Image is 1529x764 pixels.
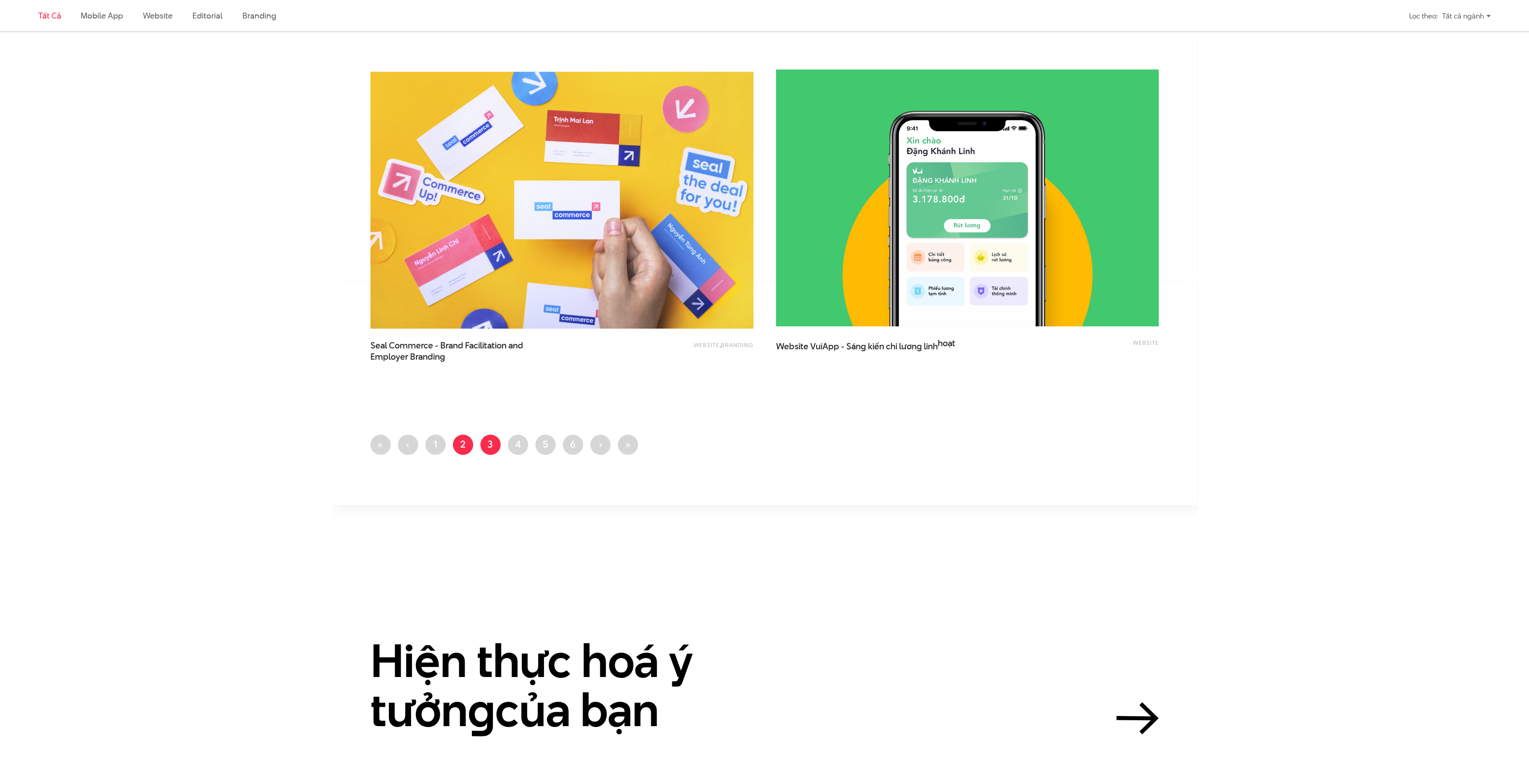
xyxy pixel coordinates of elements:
[378,437,383,451] span: «
[370,636,1159,735] a: Hiện thực hoá ý tưởngcủa bạn
[625,437,631,451] span: »
[1133,339,1159,347] a: Website
[480,435,501,455] a: 3
[776,338,956,360] span: Website VuiApp - Sáng kiến chi lương linh
[776,69,1159,326] img: website VuiApp - Sáng kiến chi lương linh hoạt
[370,636,776,735] h2: Hiện thực hoá ý tưởn của bạn
[721,341,753,349] a: Branding
[468,677,495,742] en: g
[694,341,720,349] a: Website
[370,340,551,362] a: Seal Commerce - Brand Facilitation andEmployer Branding
[370,340,551,362] span: Seal Commerce - Brand Facilitation and
[600,340,753,358] div: ,
[370,351,445,363] span: Employer Branding
[938,338,955,349] span: hoạt
[425,435,446,455] a: 1
[563,435,583,455] a: 6
[776,338,956,360] a: Website VuiApp - Sáng kiến chi lương linhhoạt
[406,437,410,451] span: ‹
[535,435,556,455] a: 5
[598,437,602,451] span: ›
[508,435,528,455] a: 4
[370,72,753,329] img: Rebranding SEAL ECOM Shopify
